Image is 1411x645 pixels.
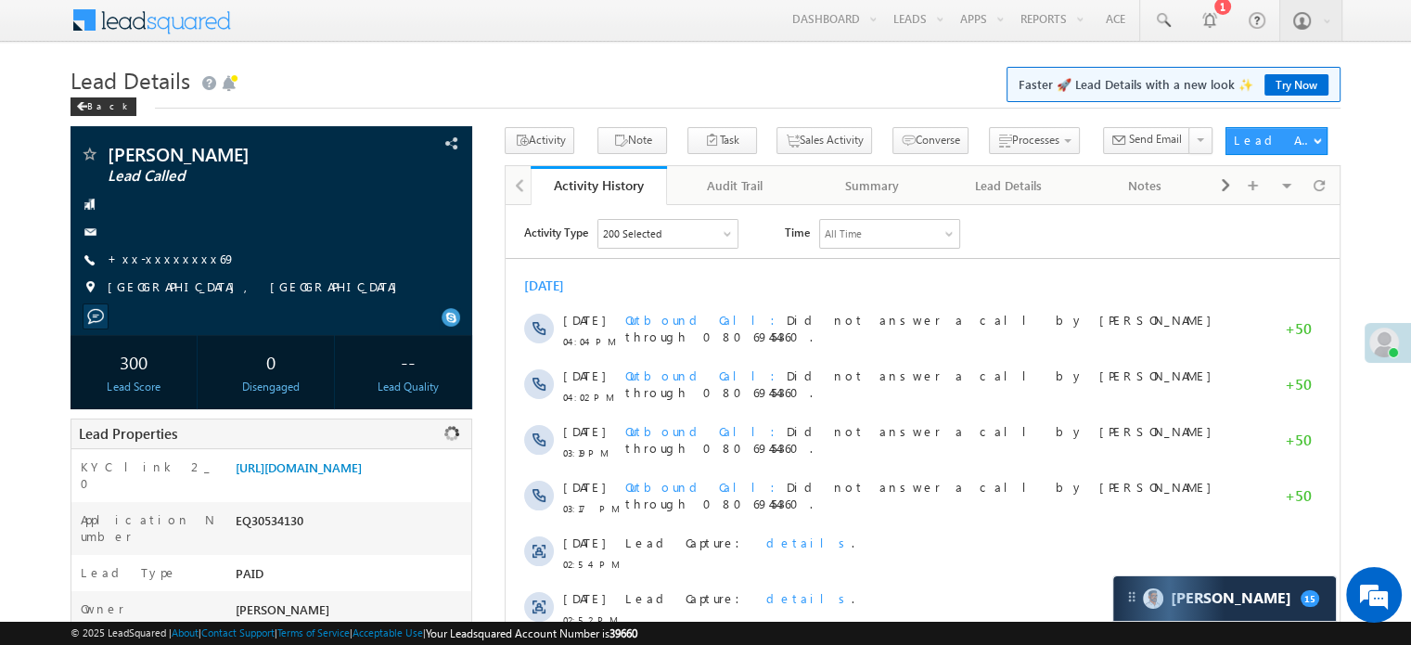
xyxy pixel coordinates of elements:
button: Send Email [1103,127,1190,154]
span: [PERSON_NAME] [108,145,356,163]
span: [DATE] [58,497,99,513]
span: [DATE] [58,608,99,625]
span: Did not answer a call by [PERSON_NAME] through 08069454360. [120,608,715,640]
button: Task [687,127,757,154]
div: -- [350,344,467,379]
div: . [120,441,731,458]
span: [DATE] [58,329,99,346]
div: Summary [819,174,924,197]
span: 02:49 PM [58,574,113,590]
div: . [120,497,731,513]
button: Converse [892,127,968,154]
span: details [261,497,346,512]
span: 02:52 PM [58,406,113,423]
div: Lead Actions [1234,132,1313,148]
a: Contact Support [201,626,275,639]
span: Outbound Call [120,162,281,178]
span: Outbound Call [120,107,281,123]
span: Faster 🚀 Lead Details with a new look ✨ [1019,75,1328,94]
span: Lead Capture: [120,385,246,401]
div: Notes [1093,174,1198,197]
span: [DATE] [58,162,99,179]
span: 03:17 PM [58,295,113,312]
span: 04:04 PM [58,128,113,145]
span: 04:02 PM [58,184,113,200]
a: Notes [1078,166,1214,205]
div: carter-dragCarter[PERSON_NAME]15 [1112,575,1337,622]
span: Lead Capture: [120,497,246,512]
a: About [172,626,199,639]
span: Lead Details [71,65,190,95]
span: © 2025 LeadSquared | | | | | [71,625,637,642]
span: Lead Capture: [120,441,246,457]
div: EQ30534130 [231,511,471,537]
span: Send Email [1129,131,1182,148]
a: +xx-xxxxxxxx69 [108,251,236,266]
span: +50 [779,226,806,249]
div: Lead Details [956,174,1060,197]
div: . [120,385,731,402]
span: +50 [779,616,806,639]
span: Did not answer a call by [PERSON_NAME] through 08069454360. [120,107,715,139]
span: details [261,329,346,345]
span: [DATE] [58,552,99,569]
span: +50 [779,282,806,304]
a: Activity History [531,166,667,205]
label: Application Number [81,511,216,545]
span: +50 [779,115,806,137]
label: Owner [81,600,124,617]
a: Summary [804,166,941,205]
div: Back [71,97,136,116]
span: [PERSON_NAME] [236,601,329,617]
span: [GEOGRAPHIC_DATA], [GEOGRAPHIC_DATA] [108,278,406,297]
div: 0 [212,344,329,379]
span: Outbound Call [120,274,281,290]
span: Outbound Call [120,608,281,624]
a: Back [71,97,146,112]
span: 02:52 PM [58,462,113,479]
button: Lead Actions [1225,127,1328,155]
span: Did not answer a call by [PERSON_NAME] through 08069454360. [120,274,715,306]
span: Lead Capture: [120,329,246,345]
span: [DATE] [58,385,99,402]
label: KYC link 2_0 [81,458,216,492]
label: Lead Type [81,564,177,581]
span: Processes [1012,133,1059,147]
span: 39660 [609,626,637,640]
button: Processes [989,127,1080,154]
button: Sales Activity [776,127,872,154]
div: Lead Score [75,379,192,395]
button: Note [597,127,667,154]
a: Audit Trail [667,166,803,205]
span: Outbound Call [120,218,281,234]
div: Lead Quality [350,379,467,395]
span: Did not answer a call by [PERSON_NAME] through 08069454360. [120,218,715,251]
img: carter-drag [1124,589,1139,604]
div: . [120,552,731,569]
span: Lead Properties [79,424,177,443]
a: Terms of Service [277,626,350,639]
span: Time [279,14,304,42]
div: Sales Activity,Email Bounced,Email Link Clicked,Email Marked Spam,Email Opened & 195 more.. [93,15,232,43]
span: details [261,441,346,457]
a: Try Now [1264,74,1328,96]
span: [DATE] [58,107,99,123]
div: [DATE] [19,72,79,89]
div: All Time [319,20,356,37]
span: Your Leadsquared Account Number is [426,626,637,640]
div: Activity History [545,176,653,194]
div: . [120,329,731,346]
img: Carter [1143,588,1163,609]
a: [URL][DOMAIN_NAME] [236,459,362,475]
div: Disengaged [212,379,329,395]
span: 02:50 PM [58,518,113,535]
div: PAID [231,564,471,590]
span: 02:54 PM [58,351,113,368]
a: Acceptable Use [353,626,423,639]
span: details [261,385,346,401]
span: [DATE] [58,441,99,458]
span: Lead Capture: [120,552,246,568]
button: Activity [505,127,574,154]
span: [DATE] [58,274,99,290]
span: Did not answer a call by [PERSON_NAME] through 08069454360. [120,162,715,195]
